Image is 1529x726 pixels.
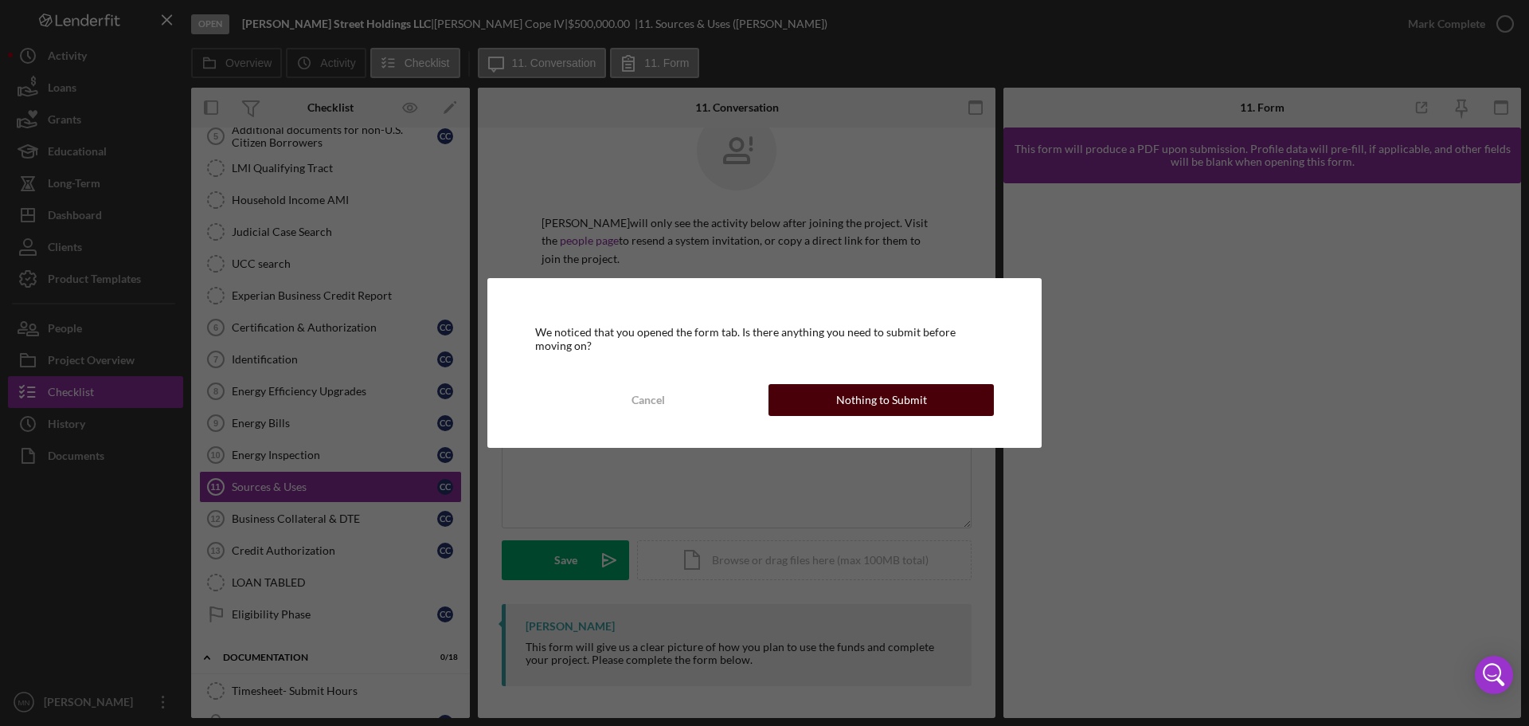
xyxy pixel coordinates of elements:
[632,384,665,416] div: Cancel
[1475,656,1513,694] div: Open Intercom Messenger
[768,384,994,416] button: Nothing to Submit
[836,384,927,416] div: Nothing to Submit
[535,384,761,416] button: Cancel
[535,326,994,351] div: We noticed that you opened the form tab. Is there anything you need to submit before moving on?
